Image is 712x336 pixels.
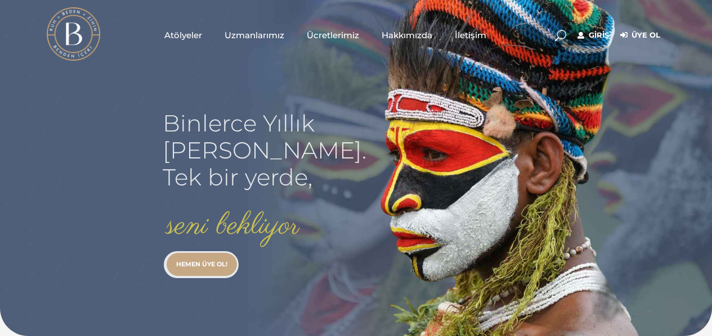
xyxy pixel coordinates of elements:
span: İletişim [455,29,486,42]
a: HEMEN ÜYE OL! [167,253,237,276]
a: Ücretlerimiz [295,7,370,63]
span: Atölyeler [164,29,202,42]
a: İletişim [444,7,498,63]
rs-layer: Binlerce Yıllık [PERSON_NAME]. Tek bir yerde, [163,110,366,190]
span: Hakkımızda [382,29,432,42]
a: Atölyeler [153,7,213,63]
img: light logo [47,7,100,61]
a: Uzmanlarımız [213,7,295,63]
a: Giriş [577,29,609,42]
span: Uzmanlarımız [225,29,284,42]
a: Üye Ol [620,29,660,42]
a: Hakkımızda [370,7,444,63]
span: Ücretlerimiz [307,29,359,42]
rs-layer: seni bekliyor [167,209,299,243]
